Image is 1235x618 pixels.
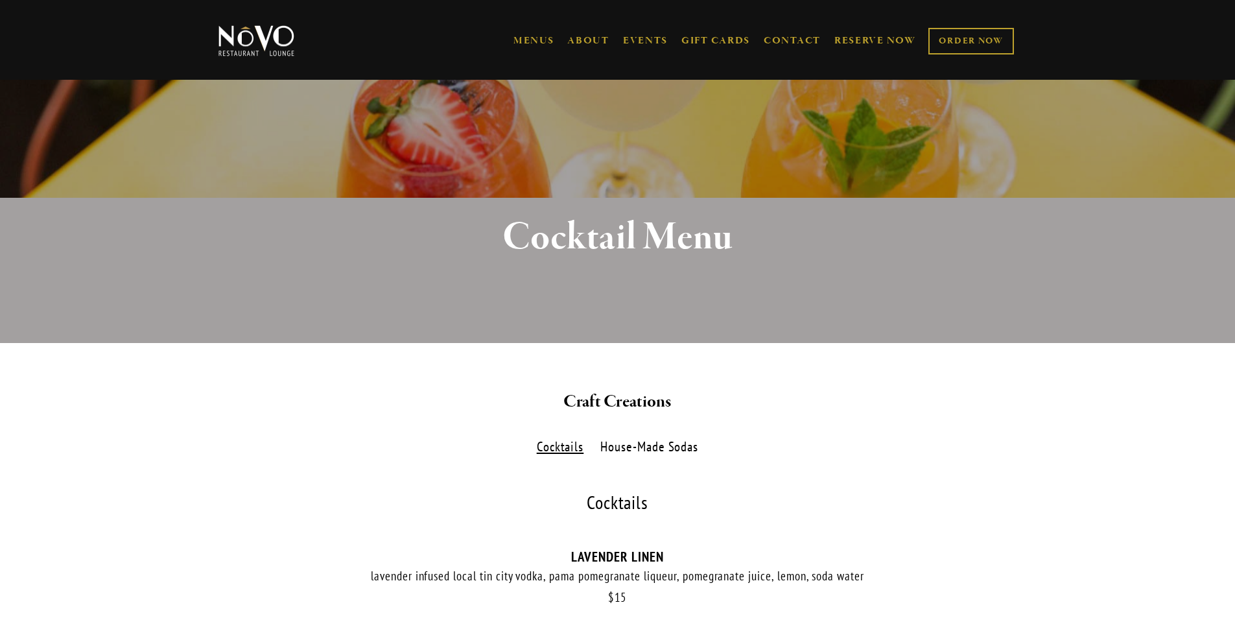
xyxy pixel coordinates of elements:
[608,589,615,605] span: $
[216,568,1020,584] div: lavender infused local tin city vodka, pama pomegranate liqueur, pomegranate juice, lemon, soda w...
[216,25,297,57] img: Novo Restaurant &amp; Lounge
[567,34,609,47] a: ABOUT
[530,438,590,457] label: Cocktails
[216,549,1020,565] div: LAVENDER LINEN
[513,34,554,47] a: MENUS
[681,29,750,53] a: GIFT CARDS
[594,438,705,457] label: House-Made Sodas
[764,29,821,53] a: CONTACT
[623,34,668,47] a: EVENTS
[216,493,1020,512] div: Cocktails
[240,388,996,416] h2: Craft Creations
[834,29,916,53] a: RESERVE NOW
[216,590,1020,605] div: 15
[928,28,1013,54] a: ORDER NOW
[240,217,996,259] h1: Cocktail Menu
